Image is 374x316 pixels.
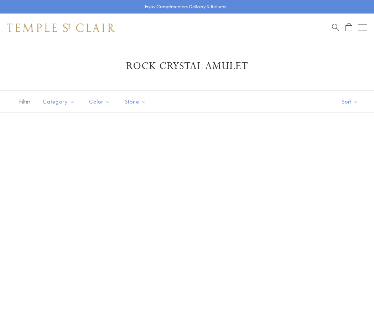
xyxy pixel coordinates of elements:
[332,23,339,32] a: Search
[145,3,226,10] p: Enjoy Complimentary Delivery & Returns
[37,94,80,110] button: Category
[84,94,116,110] button: Color
[346,23,352,32] a: Open Shopping Bag
[358,23,367,32] button: Open navigation
[85,97,116,106] span: Color
[18,60,356,73] h1: Rock Crystal Amulet
[326,91,374,112] button: Show sort by
[119,94,152,110] button: Stone
[121,97,152,106] span: Stone
[7,23,115,32] img: Temple St. Clair
[39,97,80,106] span: Category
